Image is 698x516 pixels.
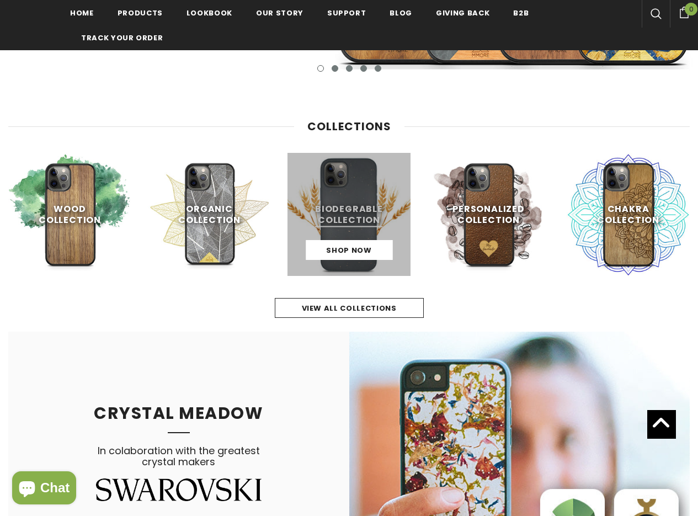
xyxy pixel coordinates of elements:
span: Our Story [256,8,303,18]
span: B2B [513,8,529,18]
button: 2 [332,65,338,72]
button: 5 [375,65,381,72]
inbox-online-store-chat: Shopify online store chat [9,471,79,507]
span: Shop Now [326,245,371,256]
span: Lookbook [187,8,232,18]
button: 3 [346,65,353,72]
span: Collections [307,119,391,134]
span: 0 [685,3,697,15]
a: Track your order [81,25,163,50]
span: Giving back [436,8,489,18]
span: CRYSTAL MEADOW [94,401,263,425]
span: Products [118,8,163,18]
a: 0 [670,5,698,18]
a: Shop Now [306,240,392,260]
img: Swarovski Logo [96,478,262,501]
span: Track your order [81,33,163,43]
span: Home [70,8,94,18]
a: view all collections [275,298,424,318]
span: Blog [390,8,412,18]
span: support [327,8,366,18]
button: 1 [317,65,324,72]
span: view all collections [302,303,397,313]
button: 4 [360,65,367,72]
span: In colaboration with the greatest crystal makers [96,444,262,496]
